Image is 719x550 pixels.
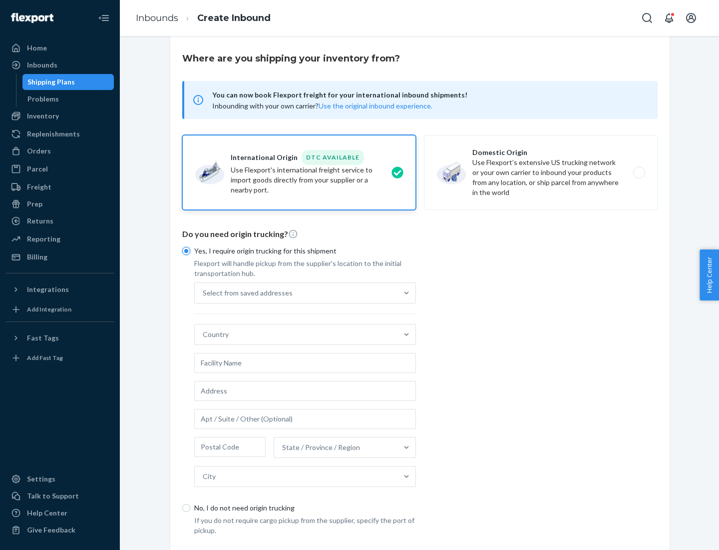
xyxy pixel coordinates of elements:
span: Inbounding with your own carrier? [212,101,432,110]
a: Prep [6,196,114,212]
a: Orders [6,143,114,159]
a: Reporting [6,231,114,247]
a: Inbounds [6,57,114,73]
p: No, I do not need origin trucking [194,503,416,513]
div: State / Province / Region [282,442,360,452]
a: Talk to Support [6,488,114,504]
div: Parcel [27,164,48,174]
div: Help Center [27,508,67,518]
a: Add Fast Tag [6,350,114,366]
div: Replenishments [27,129,80,139]
a: Settings [6,471,114,487]
div: Integrations [27,284,69,294]
a: Home [6,40,114,56]
div: Returns [27,216,53,226]
div: Add Integration [27,305,71,313]
div: Give Feedback [27,525,75,535]
div: Country [203,329,229,339]
button: Give Feedback [6,522,114,538]
input: Yes, I require origin trucking for this shipment [182,247,190,255]
button: Integrations [6,281,114,297]
input: Address [194,381,416,401]
p: Flexport will handle pickup from the supplier's location to the initial transportation hub. [194,258,416,278]
p: Do you need origin trucking? [182,228,658,240]
div: Inventory [27,111,59,121]
img: Flexport logo [11,13,53,23]
input: No, I do not need origin trucking [182,504,190,512]
div: Orders [27,146,51,156]
div: Prep [27,199,42,209]
div: Select from saved addresses [203,288,293,298]
a: Problems [22,91,114,107]
div: Fast Tags [27,333,59,343]
div: Settings [27,474,55,484]
a: Freight [6,179,114,195]
a: Inbounds [136,12,178,23]
div: City [203,471,216,481]
a: Add Integration [6,301,114,317]
div: Problems [27,94,59,104]
div: Reporting [27,234,60,244]
button: Fast Tags [6,330,114,346]
div: Inbounds [27,60,57,70]
div: Talk to Support [27,491,79,501]
div: Shipping Plans [27,77,75,87]
p: If you do not require cargo pickup from the supplier, specify the port of pickup. [194,515,416,535]
a: Inventory [6,108,114,124]
button: Help Center [700,249,719,300]
a: Replenishments [6,126,114,142]
p: Yes, I require origin trucking for this shipment [194,246,416,256]
a: Parcel [6,161,114,177]
div: Billing [27,252,47,262]
input: Facility Name [194,353,416,373]
a: Create Inbound [197,12,271,23]
div: Add Fast Tag [27,353,63,362]
button: Open notifications [659,8,679,28]
a: Billing [6,249,114,265]
h3: Where are you shipping your inventory from? [182,52,400,65]
div: Freight [27,182,51,192]
div: Home [27,43,47,53]
button: Open account menu [681,8,701,28]
button: Open Search Box [637,8,657,28]
span: You can now book Flexport freight for your international inbound shipments! [212,89,646,101]
a: Help Center [6,505,114,521]
input: Apt / Suite / Other (Optional) [194,409,416,429]
ol: breadcrumbs [128,3,279,33]
button: Close Navigation [94,8,114,28]
a: Shipping Plans [22,74,114,90]
button: Use the original inbound experience. [319,101,432,111]
a: Returns [6,213,114,229]
input: Postal Code [194,437,266,457]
